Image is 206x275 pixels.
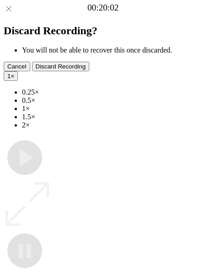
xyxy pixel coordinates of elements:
[22,96,202,105] li: 0.5×
[4,71,18,81] button: 1×
[22,113,202,121] li: 1.5×
[4,62,30,71] button: Cancel
[22,46,202,54] li: You will not be able to recover this once discarded.
[22,88,202,96] li: 0.25×
[4,25,202,37] h2: Discard Recording?
[32,62,90,71] button: Discard Recording
[87,3,119,13] a: 00:20:02
[22,121,202,129] li: 2×
[7,73,11,79] span: 1
[22,105,202,113] li: 1×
